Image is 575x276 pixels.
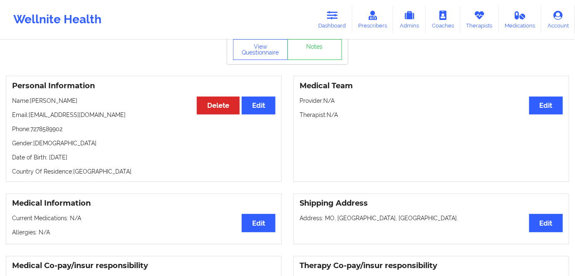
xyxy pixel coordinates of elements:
[242,214,275,232] button: Edit
[197,97,240,114] button: Delete
[499,6,542,33] a: Medications
[12,167,275,176] p: Country Of Residence: [GEOGRAPHIC_DATA]
[529,97,563,114] button: Edit
[300,261,563,271] h3: Therapy Co-pay/insur responsibility
[12,153,275,162] p: Date of Birth: [DATE]
[233,39,288,60] button: View Questionnaire
[12,139,275,147] p: Gender: [DEMOGRAPHIC_DATA]
[12,125,275,133] p: Phone: 7278589902
[287,39,342,60] a: Notes
[12,214,275,222] p: Current Medications: N/A
[12,199,275,208] h3: Medical Information
[393,6,426,33] a: Admins
[300,199,563,208] h3: Shipping Address
[12,81,275,91] h3: Personal Information
[426,6,460,33] a: Coaches
[12,111,275,119] p: Email: [EMAIL_ADDRESS][DOMAIN_NAME]
[300,97,563,105] p: Provider: N/A
[12,261,275,271] h3: Medical Co-pay/insur responsibility
[300,81,563,91] h3: Medical Team
[300,111,563,119] p: Therapist: N/A
[12,228,275,236] p: Allergies: N/A
[352,6,394,33] a: Prescribers
[300,214,563,222] p: Address: MO, [GEOGRAPHIC_DATA], [GEOGRAPHIC_DATA].
[242,97,275,114] button: Edit
[541,6,575,33] a: Account
[12,97,275,105] p: Name: [PERSON_NAME]
[312,6,352,33] a: Dashboard
[529,214,563,232] button: Edit
[460,6,499,33] a: Therapists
